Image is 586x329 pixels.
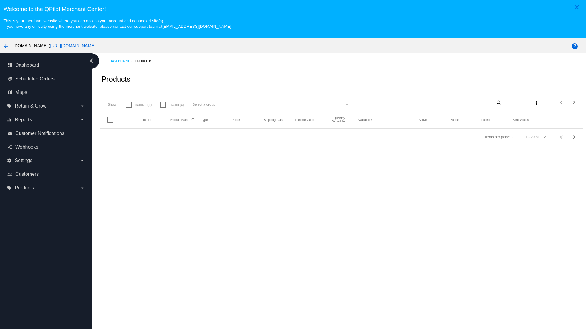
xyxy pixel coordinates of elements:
i: settings [7,158,12,163]
div: Items per page: [485,135,510,139]
button: Next page [568,131,580,143]
span: [DOMAIN_NAME] ( ) [13,43,97,48]
mat-select: Select a group [193,101,350,108]
mat-header-cell: Availability [358,118,419,122]
a: share Webhooks [7,142,85,152]
a: dashboard Dashboard [7,60,85,70]
h2: Products [101,75,130,83]
a: Products [135,56,158,66]
button: Change sorting for ProductName [170,118,190,122]
a: email Customer Notifications [7,129,85,138]
span: Maps [15,90,27,95]
mat-icon: close [573,4,581,11]
span: Webhooks [15,144,38,150]
i: local_offer [7,186,12,190]
span: Dashboard [15,62,39,68]
i: arrow_drop_down [80,186,85,190]
span: Select a group [193,102,215,106]
button: Change sorting for TotalQuantityScheduledPaused [450,118,460,122]
button: Change sorting for ShippingClass [264,118,284,122]
small: This is your merchant website where you can access your account and connected site(s). If you hav... [3,19,231,29]
h3: Welcome to the QPilot Merchant Center! [3,6,582,12]
a: update Scheduled Orders [7,74,85,84]
span: Customer Notifications [15,131,64,136]
div: 20 [512,135,515,139]
button: Change sorting for ProductType [201,118,208,122]
mat-icon: more_vert [533,99,540,107]
div: 1 - 20 of 112 [525,135,546,139]
button: Previous page [556,131,568,143]
a: [EMAIL_ADDRESS][DOMAIN_NAME] [162,24,231,29]
i: share [7,145,12,150]
i: email [7,131,12,136]
a: people_outline Customers [7,169,85,179]
i: arrow_drop_down [80,117,85,122]
i: chevron_left [87,56,96,66]
button: Change sorting for TotalQuantityScheduledActive [419,118,427,122]
a: map Maps [7,87,85,97]
i: arrow_drop_down [80,158,85,163]
span: Products [15,185,34,191]
button: Change sorting for TotalQuantityFailed [481,118,490,122]
span: Scheduled Orders [15,76,55,82]
i: dashboard [7,63,12,68]
mat-icon: search [495,98,502,107]
button: Change sorting for StockLevel [233,118,240,122]
button: Previous page [556,96,568,108]
span: Settings [15,158,32,163]
i: equalizer [7,117,12,122]
span: Customers [15,172,39,177]
a: Dashboard [110,56,135,66]
button: Change sorting for LifetimeValue [295,118,314,122]
i: arrow_drop_down [80,104,85,108]
i: people_outline [7,172,12,177]
button: Next page [568,96,580,108]
button: Change sorting for ValidationErrorCode [512,118,529,122]
span: Retain & Grow [15,103,46,109]
i: map [7,90,12,95]
i: update [7,76,12,81]
span: Invalid (0) [168,101,184,108]
mat-icon: arrow_back [2,43,10,50]
a: [URL][DOMAIN_NAME] [50,43,95,48]
span: Show: [107,102,117,106]
mat-icon: help [571,43,578,50]
span: Reports [15,117,32,122]
button: Change sorting for ExternalId [139,118,153,122]
span: Inactive (1) [134,101,152,108]
button: Change sorting for QuantityScheduled [326,116,352,123]
i: local_offer [7,104,12,108]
